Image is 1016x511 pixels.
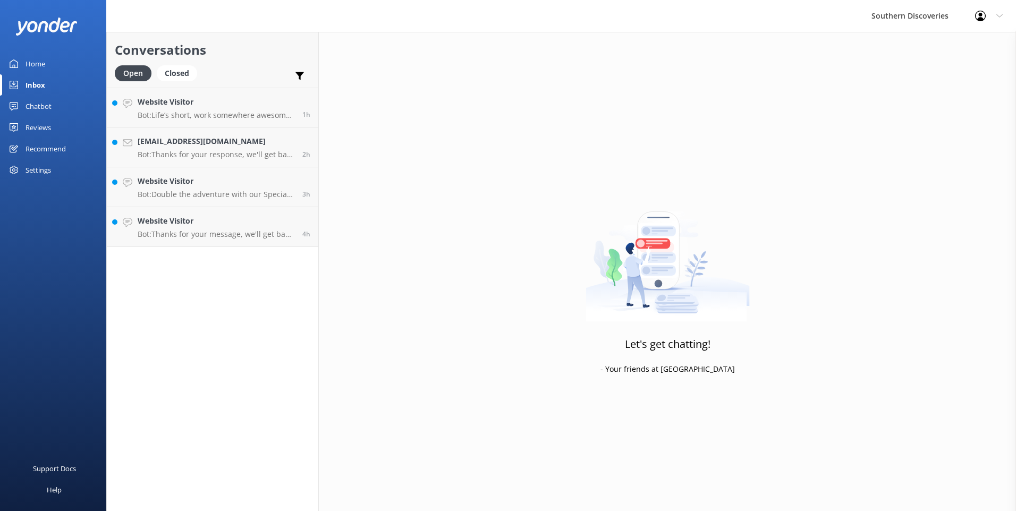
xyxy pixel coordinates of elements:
[26,117,51,138] div: Reviews
[107,88,318,127] a: Website VisitorBot:Life’s short, work somewhere awesome! Check out our current vacancies at [URL]...
[302,110,310,119] span: 11:07am 16-Aug-2025 (UTC +12:00) Pacific/Auckland
[26,53,45,74] div: Home
[138,96,294,108] h4: Website Visitor
[138,110,294,120] p: Bot: Life’s short, work somewhere awesome! Check out our current vacancies at [URL][DOMAIN_NAME].
[26,159,51,181] div: Settings
[115,67,157,79] a: Open
[157,65,197,81] div: Closed
[138,135,294,147] h4: [EMAIL_ADDRESS][DOMAIN_NAME]
[302,150,310,159] span: 10:02am 16-Aug-2025 (UTC +12:00) Pacific/Auckland
[107,207,318,247] a: Website VisitorBot:Thanks for your message, we'll get back to you as soon as we can. You're also ...
[625,336,710,353] h3: Let's get chatting!
[138,175,294,187] h4: Website Visitor
[157,67,202,79] a: Closed
[138,150,294,159] p: Bot: Thanks for your response, we'll get back to you as soon as we can during opening hours.
[600,363,735,375] p: - Your friends at [GEOGRAPHIC_DATA]
[115,65,151,81] div: Open
[26,96,52,117] div: Chatbot
[138,215,294,227] h4: Website Visitor
[33,458,76,479] div: Support Docs
[586,189,750,322] img: artwork of a man stealing a conversation from at giant smartphone
[107,167,318,207] a: Website VisitorBot:Double the adventure with our Special Deals! Visit [URL][DOMAIN_NAME].3h
[107,127,318,167] a: [EMAIL_ADDRESS][DOMAIN_NAME]Bot:Thanks for your response, we'll get back to you as soon as we can...
[138,190,294,199] p: Bot: Double the adventure with our Special Deals! Visit [URL][DOMAIN_NAME].
[26,138,66,159] div: Recommend
[16,18,77,35] img: yonder-white-logo.png
[302,190,310,199] span: 09:52am 16-Aug-2025 (UTC +12:00) Pacific/Auckland
[26,74,45,96] div: Inbox
[47,479,62,500] div: Help
[115,40,310,60] h2: Conversations
[302,229,310,239] span: 08:13am 16-Aug-2025 (UTC +12:00) Pacific/Auckland
[138,229,294,239] p: Bot: Thanks for your message, we'll get back to you as soon as we can. You're also welcome to kee...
